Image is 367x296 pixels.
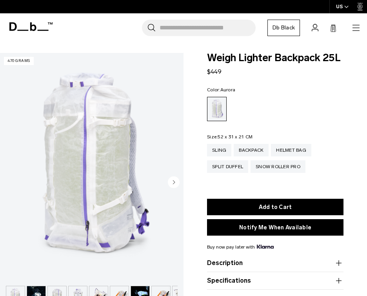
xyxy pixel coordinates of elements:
legend: Size: [207,134,253,139]
span: Aurora [220,87,236,93]
span: Buy now pay later with [207,243,274,251]
a: Backpack [234,144,269,156]
a: Aurora [207,97,227,121]
a: Db Black [267,20,300,36]
span: Weigh Lighter Backpack 25L [207,53,343,63]
button: Description [207,258,343,268]
a: Sling [207,144,231,156]
a: Snow Roller Pro [251,160,305,173]
legend: Color: [207,87,235,92]
button: Add to Cart [207,199,343,215]
span: $449 [207,68,222,75]
p: 470 grams [4,57,34,65]
button: Specifications [207,276,343,285]
button: Notify Me When Available [207,219,343,236]
span: 52 x 31 x 21 CM [218,134,253,140]
img: {"height" => 20, "alt" => "Klarna"} [257,245,274,249]
a: Helmet Bag [271,144,311,156]
a: Split Duffel [207,160,248,173]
